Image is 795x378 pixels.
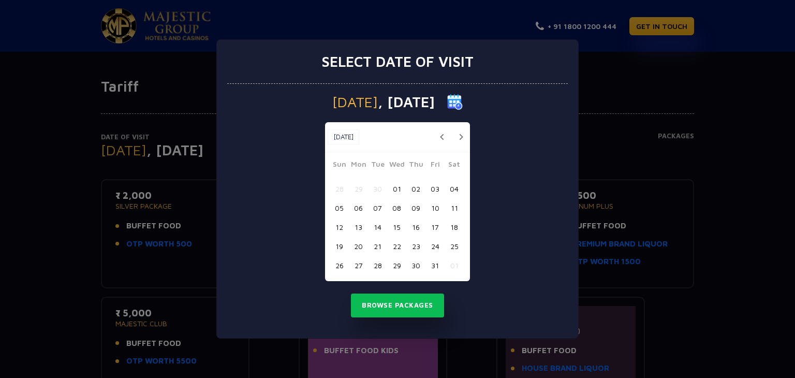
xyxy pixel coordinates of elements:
button: 26 [330,256,349,275]
h3: Select date of visit [321,53,474,70]
button: 16 [406,217,425,237]
button: 30 [368,179,387,198]
button: 06 [349,198,368,217]
button: 14 [368,217,387,237]
button: 13 [349,217,368,237]
button: 25 [445,237,464,256]
button: 30 [406,256,425,275]
button: 12 [330,217,349,237]
button: 05 [330,198,349,217]
button: 04 [445,179,464,198]
button: 23 [406,237,425,256]
button: Browse Packages [351,294,444,317]
span: Wed [387,158,406,173]
button: 07 [368,198,387,217]
button: 21 [368,237,387,256]
button: 08 [387,198,406,217]
span: , [DATE] [378,95,435,109]
span: Mon [349,158,368,173]
button: 24 [425,237,445,256]
button: 11 [445,198,464,217]
span: Fri [425,158,445,173]
span: Tue [368,158,387,173]
img: calender icon [447,94,463,110]
span: Sat [445,158,464,173]
button: 09 [406,198,425,217]
button: 31 [425,256,445,275]
button: 15 [387,217,406,237]
button: 01 [445,256,464,275]
button: 18 [445,217,464,237]
button: 28 [368,256,387,275]
button: 20 [349,237,368,256]
button: 22 [387,237,406,256]
span: [DATE] [332,95,378,109]
button: 29 [387,256,406,275]
button: 17 [425,217,445,237]
button: 10 [425,198,445,217]
button: 29 [349,179,368,198]
span: Thu [406,158,425,173]
button: 27 [349,256,368,275]
button: 19 [330,237,349,256]
button: 03 [425,179,445,198]
button: 01 [387,179,406,198]
button: [DATE] [328,129,359,145]
span: Sun [330,158,349,173]
button: 28 [330,179,349,198]
button: 02 [406,179,425,198]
